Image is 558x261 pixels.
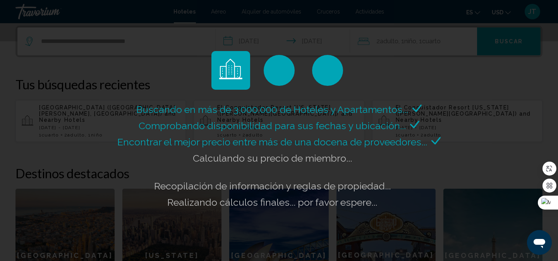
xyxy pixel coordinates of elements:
[137,104,409,115] span: Buscando en más de 3.000.000 de Hoteles y Apartamentos...
[139,120,406,131] span: Comprobando disponibilidad para sus fechas y ubicación...
[168,196,378,208] span: Realizando cálculos finales... por favor espere...
[527,230,552,255] iframe: Botón para iniciar la ventana de mensajería
[193,152,352,164] span: Calculando su precio de miembro...
[118,136,428,148] span: Encontrar el mejor precio entre más de una docena de proveedores...
[154,180,391,192] span: Recopilación de información y reglas de propiedad...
